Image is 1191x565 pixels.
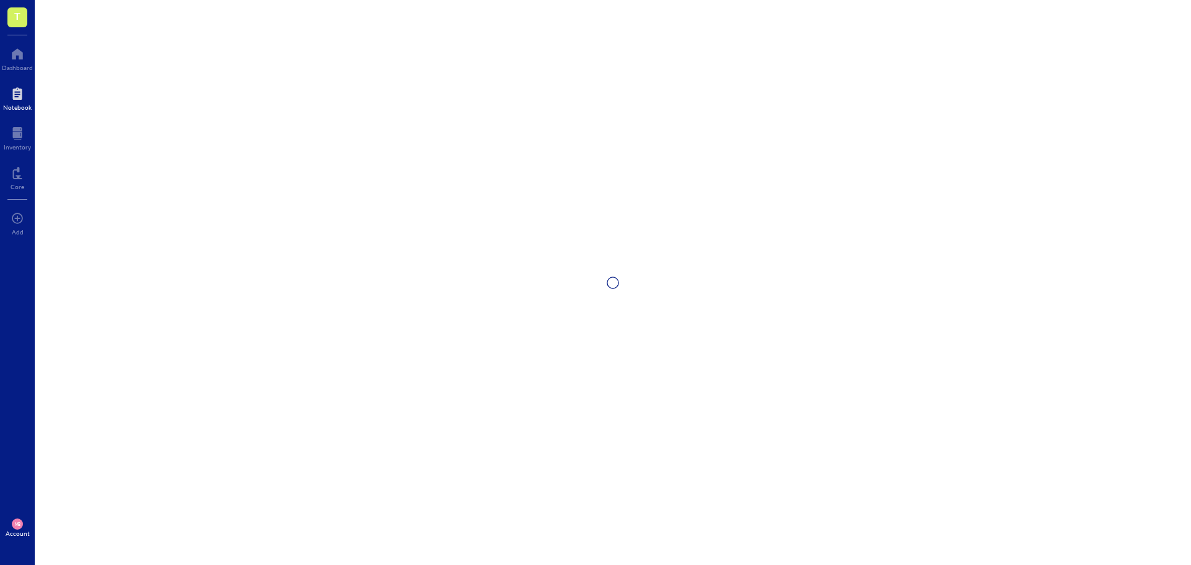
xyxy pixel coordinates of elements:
[3,104,32,111] div: Notebook
[11,163,24,190] a: Core
[14,522,20,527] span: MB
[4,123,31,151] a: Inventory
[4,143,31,151] div: Inventory
[3,84,32,111] a: Notebook
[12,228,24,236] div: Add
[14,8,20,24] span: T
[2,64,33,71] div: Dashboard
[2,44,33,71] a: Dashboard
[6,530,30,537] div: Account
[11,183,24,190] div: Core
